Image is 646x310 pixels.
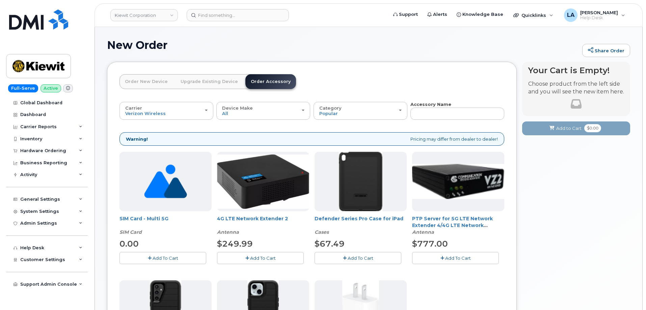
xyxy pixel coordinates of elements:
[217,154,309,209] img: 4glte_extender.png
[410,102,451,107] strong: Accessory Name
[119,74,173,89] a: Order New Device
[217,229,239,235] em: Antenna
[315,239,345,249] span: $67.49
[319,111,338,116] span: Popular
[125,105,142,111] span: Carrier
[412,215,504,235] div: PTP Server for 5G LTE Network Extender 4/4G LTE Network Extender 3
[119,132,504,146] div: Pricing may differ from dealer to dealer!
[315,252,401,264] button: Add To Cart
[217,215,309,235] div: 4G LTE Network Extender 2
[144,152,187,211] img: no_image_found-2caef05468ed5679b831cfe6fc140e25e0c280774317ffc20a367ab7fd17291e.png
[584,124,601,132] span: $0.00
[528,66,624,75] h4: Your Cart is Empty!
[250,255,276,261] span: Add To Cart
[153,255,178,261] span: Add To Cart
[119,216,168,222] a: SIM Card - Multi 5G
[107,39,579,51] h1: New Order
[119,239,139,249] span: 0.00
[522,121,630,135] button: Add to Cart $0.00
[119,229,142,235] em: SIM Card
[245,74,296,89] a: Order Accessory
[126,136,148,142] strong: Warning!
[217,239,253,249] span: $249.99
[348,255,373,261] span: Add To Cart
[217,252,304,264] button: Add To Cart
[582,44,630,57] a: Share Order
[445,255,471,261] span: Add To Cart
[556,125,582,132] span: Add to Cart
[222,111,228,116] span: All
[412,252,499,264] button: Add To Cart
[314,102,407,119] button: Category Popular
[315,215,407,235] div: Defender Series Pro Case for iPad
[315,216,403,222] a: Defender Series Pro Case for iPad
[315,229,329,235] em: Cases
[119,252,206,264] button: Add To Cart
[125,111,166,116] span: Verizon Wireless
[216,102,310,119] button: Device Make All
[222,105,253,111] span: Device Make
[617,281,641,305] iframe: Messenger Launcher
[412,239,448,249] span: $777.00
[528,80,624,96] p: Choose product from the left side and you will see the new item here.
[412,216,493,235] a: PTP Server for 5G LTE Network Extender 4/4G LTE Network Extender 3
[119,102,213,119] button: Carrier Verizon Wireless
[119,215,212,235] div: SIM Card - Multi 5G
[319,105,342,111] span: Category
[412,229,434,235] em: Antenna
[217,216,288,222] a: 4G LTE Network Extender 2
[412,164,504,199] img: Casa_Sysem.png
[339,152,382,211] img: defenderipad10thgen.png
[175,74,243,89] a: Upgrade Existing Device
